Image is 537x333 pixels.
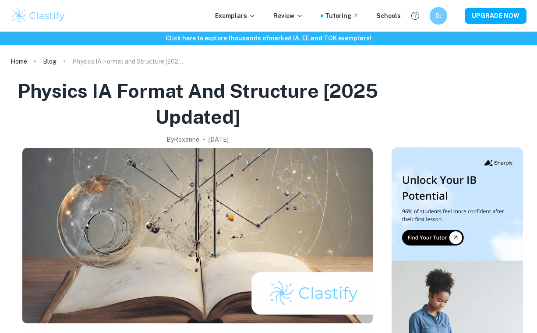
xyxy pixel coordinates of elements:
[215,11,256,21] p: Exemplars
[203,135,205,144] p: •
[11,7,66,25] img: Clastify logo
[408,8,423,23] button: Help and Feedback
[208,135,229,144] h2: [DATE]
[325,11,359,21] a: Tutoring
[166,135,199,144] h2: By Roxanne
[11,55,27,68] a: Home
[376,11,401,21] a: Schools
[434,11,444,21] h6: D:
[72,57,186,66] p: Physics IA Format and Structure [2025 updated]
[43,55,57,68] a: Blog
[2,33,535,43] h6: Click here to explore thousands of marked IA, EE and TOK exemplars !
[14,78,381,129] h1: Physics IA Format and Structure [2025 updated]
[273,11,303,21] p: Review
[430,7,447,25] button: D:
[22,148,373,323] img: Physics IA Format and Structure [2025 updated] cover image
[465,8,526,24] button: UPGRADE NOW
